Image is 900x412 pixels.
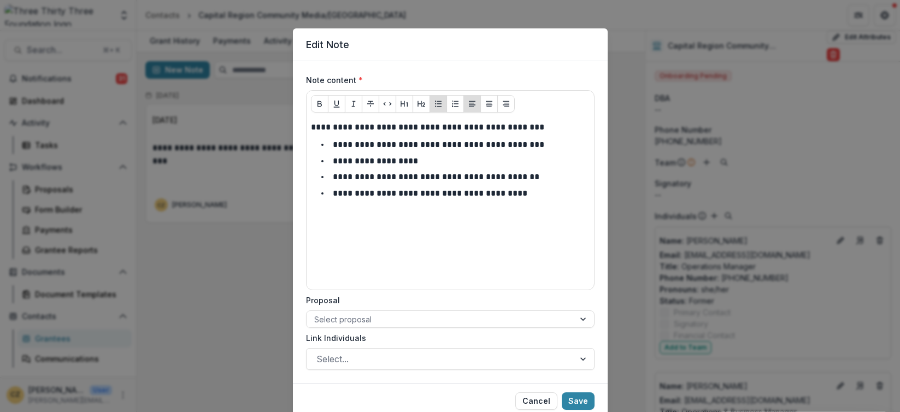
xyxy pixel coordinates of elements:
[497,95,515,113] button: Align Right
[362,95,379,113] button: Strike
[328,95,345,113] button: Underline
[379,95,396,113] button: Code
[306,295,588,306] label: Proposal
[311,95,328,113] button: Bold
[562,392,595,410] button: Save
[480,95,498,113] button: Align Center
[293,28,608,61] header: Edit Note
[413,95,430,113] button: Heading 2
[463,95,481,113] button: Align Left
[446,95,464,113] button: Ordered List
[306,74,588,86] label: Note content
[345,95,362,113] button: Italicize
[396,95,413,113] button: Heading 1
[515,392,557,410] button: Cancel
[430,95,447,113] button: Bullet List
[306,332,588,344] label: Link Individuals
